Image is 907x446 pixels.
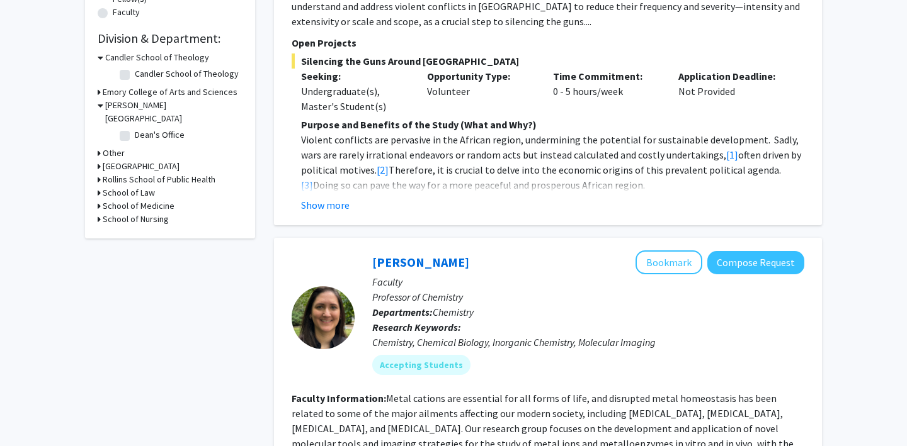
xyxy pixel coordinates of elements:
[372,274,804,289] p: Faculty
[292,392,386,404] b: Faculty Information:
[103,186,155,199] h3: School of Law
[372,355,471,375] mat-chip: Accepting Students
[726,148,738,161] a: [1]
[372,335,804,350] div: Chemistry, Chemical Biology, Inorganic Chemistry, Molecular Imaging
[372,254,469,270] a: [PERSON_NAME]
[636,250,702,274] button: Add Daniela Buccella to Bookmarks
[292,35,804,50] p: Open Projects
[553,69,660,84] p: Time Commitment:
[669,69,795,114] div: Not Provided
[301,118,537,131] strong: Purpose and Benefits of the Study (What and Why?)
[544,69,670,114] div: 0 - 5 hours/week
[9,389,54,437] iframe: Chat
[707,251,804,274] button: Compose Request to Daniela Buccella
[301,198,350,213] button: Show more
[103,160,180,173] h3: [GEOGRAPHIC_DATA]
[301,132,804,192] p: Violent conflicts are pervasive in the African region, undermining the potential for sustainable ...
[105,99,242,125] h3: [PERSON_NAME][GEOGRAPHIC_DATA]
[372,289,804,304] p: Professor of Chemistry
[301,84,408,114] div: Undergraduate(s), Master's Student(s)
[103,173,215,186] h3: Rollins School of Public Health
[301,179,313,191] a: [3]
[105,51,209,64] h3: Candler School of Theology
[678,69,785,84] p: Application Deadline:
[103,86,237,99] h3: Emory College of Arts and Sciences
[98,31,242,46] h2: Division & Department:
[113,6,140,19] label: Faculty
[418,69,544,114] div: Volunteer
[301,69,408,84] p: Seeking:
[292,53,804,69] span: Silencing the Guns Around [GEOGRAPHIC_DATA]
[103,199,174,213] h3: School of Medicine
[372,306,433,318] b: Departments:
[372,321,461,333] b: Research Keywords:
[103,213,169,226] h3: School of Nursing
[427,69,534,84] p: Opportunity Type:
[135,128,185,142] label: Dean's Office
[103,147,125,160] h3: Other
[433,306,474,318] span: Chemistry
[135,67,239,81] label: Candler School of Theology
[377,164,389,176] a: [2]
